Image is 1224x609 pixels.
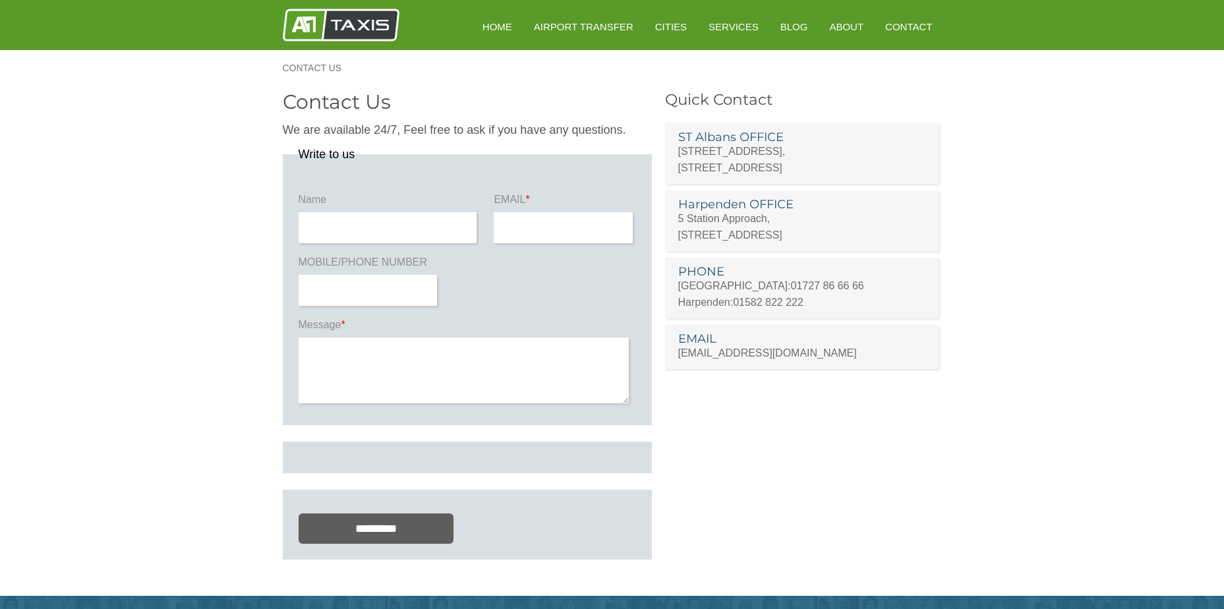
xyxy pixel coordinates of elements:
p: 5 Station Approach, [STREET_ADDRESS] [678,210,926,243]
a: [EMAIL_ADDRESS][DOMAIN_NAME] [678,347,857,359]
h3: Quick Contact [665,92,942,107]
h3: Harpenden OFFICE [678,198,926,210]
a: 01727 86 66 66 [791,280,864,291]
a: Contact Us [283,63,355,72]
label: Name [299,192,481,212]
img: A1 Taxis [283,9,399,42]
a: HOME [473,11,521,43]
a: About [820,11,873,43]
a: Contact [876,11,941,43]
a: 01582 822 222 [733,297,803,308]
a: Blog [771,11,817,43]
h3: EMAIL [678,333,926,345]
h3: ST Albans OFFICE [678,131,926,143]
label: MOBILE/PHONE NUMBER [299,255,440,275]
p: Harpenden: [678,294,926,310]
label: EMAIL [494,192,635,212]
a: Cities [646,11,696,43]
a: Services [699,11,768,43]
p: We are available 24/7, Feel free to ask if you have any questions. [283,122,652,138]
p: [STREET_ADDRESS], [STREET_ADDRESS] [678,143,926,176]
h2: Contact Us [283,92,652,112]
label: Message [299,318,636,337]
legend: Write to us [299,148,355,160]
p: [GEOGRAPHIC_DATA]: [678,277,926,294]
a: Airport Transfer [525,11,643,43]
h3: PHONE [678,266,926,277]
